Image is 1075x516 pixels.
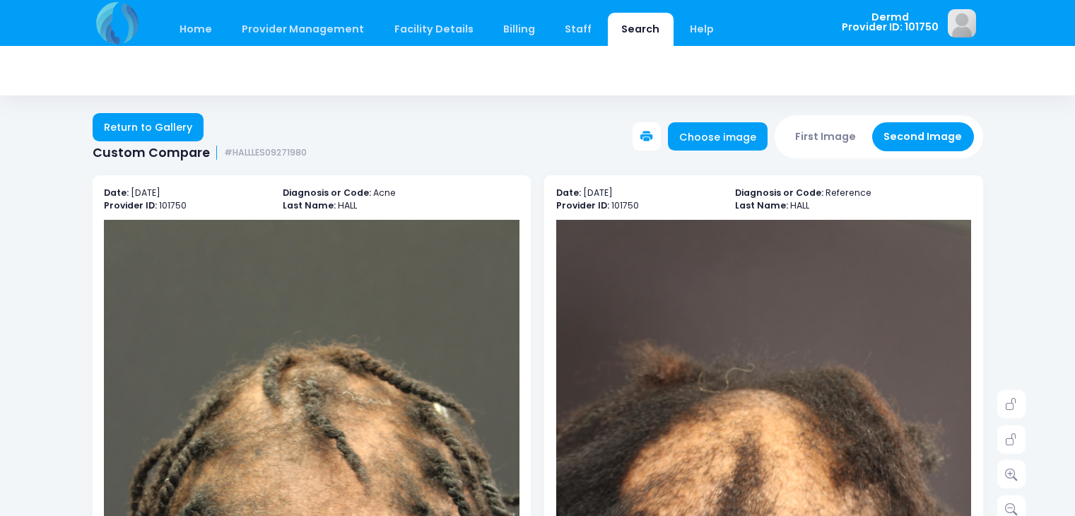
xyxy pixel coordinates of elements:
[166,13,226,46] a: Home
[104,199,269,213] p: 101750
[283,199,519,213] p: HALL
[283,187,519,200] p: Acne
[735,187,972,200] p: Reference
[872,122,974,151] button: Second Image
[556,187,722,200] p: [DATE]
[556,199,609,211] b: Provider ID:
[735,199,972,213] p: HALL
[283,199,336,211] b: Last Name:
[735,199,788,211] b: Last Name:
[784,122,868,151] button: First Image
[556,199,722,213] p: 101750
[842,12,939,33] span: Dermd Provider ID: 101750
[104,187,129,199] b: Date:
[608,13,674,46] a: Search
[224,148,307,158] small: #HALLLES09271980
[948,9,976,37] img: image
[93,146,210,160] span: Custom Compare
[104,199,157,211] b: Provider ID:
[735,187,823,199] b: Diagnosis or Code:
[676,13,727,46] a: Help
[489,13,548,46] a: Billing
[380,13,487,46] a: Facility Details
[551,13,606,46] a: Staff
[104,187,269,200] p: [DATE]
[93,113,204,141] a: Return to Gallery
[556,187,581,199] b: Date:
[228,13,378,46] a: Provider Management
[283,187,371,199] b: Diagnosis or Code:
[668,122,768,151] a: Choose image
